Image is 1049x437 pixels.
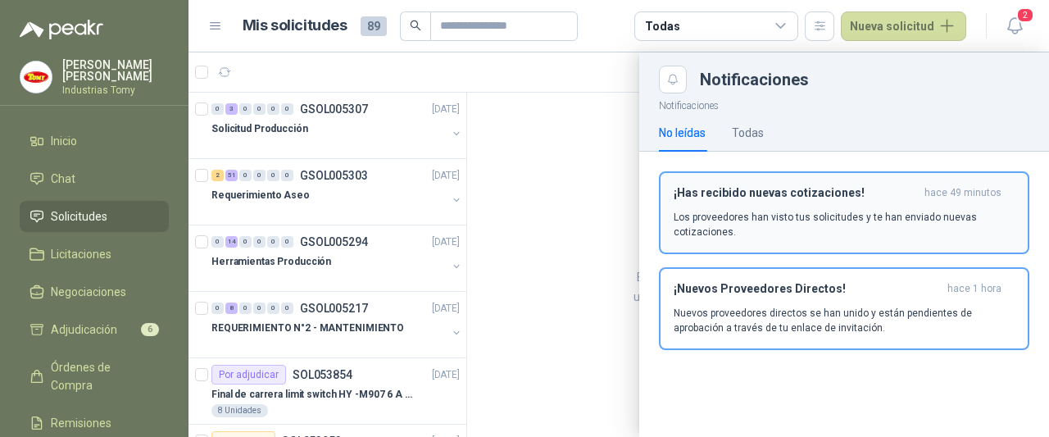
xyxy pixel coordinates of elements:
p: Notificaciones [639,93,1049,114]
span: Órdenes de Compra [51,358,153,394]
p: Los proveedores han visto tus solicitudes y te han enviado nuevas cotizaciones. [674,210,1015,239]
span: hace 1 hora [947,282,1001,296]
span: Inicio [51,132,77,150]
span: 89 [361,16,387,36]
div: Notificaciones [700,71,1029,88]
div: Todas [732,124,764,142]
span: search [410,20,421,31]
button: 2 [1000,11,1029,41]
button: Close [659,66,687,93]
a: Inicio [20,125,169,157]
a: Negociaciones [20,276,169,307]
a: Órdenes de Compra [20,352,169,401]
h3: ¡Nuevos Proveedores Directos! [674,282,941,296]
img: Logo peakr [20,20,103,39]
span: 2 [1016,7,1034,23]
h3: ¡Has recibido nuevas cotizaciones! [674,186,918,200]
span: hace 49 minutos [924,186,1001,200]
h1: Mis solicitudes [243,14,347,38]
button: ¡Nuevos Proveedores Directos!hace 1 hora Nuevos proveedores directos se han unido y están pendien... [659,267,1029,350]
span: Negociaciones [51,283,126,301]
span: Adjudicación [51,321,117,339]
p: Nuevos proveedores directos se han unido y están pendientes de aprobación a través de tu enlace d... [674,306,1015,335]
span: Solicitudes [51,207,107,225]
button: ¡Has recibido nuevas cotizaciones!hace 49 minutos Los proveedores han visto tus solicitudes y te ... [659,171,1029,254]
div: Todas [645,17,679,35]
p: Industrias Tomy [62,85,169,95]
img: Company Logo [20,61,52,93]
p: [PERSON_NAME] [PERSON_NAME] [62,59,169,82]
a: Chat [20,163,169,194]
a: Solicitudes [20,201,169,232]
span: Chat [51,170,75,188]
div: No leídas [659,124,706,142]
span: Remisiones [51,414,111,432]
a: Licitaciones [20,239,169,270]
span: Licitaciones [51,245,111,263]
a: Adjudicación6 [20,314,169,345]
span: 6 [141,323,159,336]
button: Nueva solicitud [841,11,966,41]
